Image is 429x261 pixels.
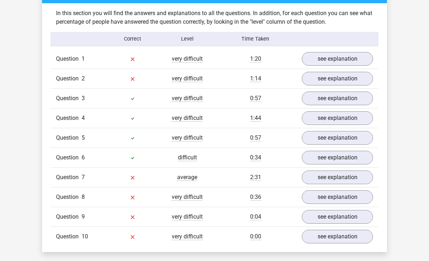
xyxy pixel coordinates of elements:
[302,131,373,145] a: see explanation
[56,94,82,103] span: Question
[302,171,373,185] a: see explanation
[302,112,373,125] a: see explanation
[250,95,261,102] span: 0:57
[56,193,82,202] span: Question
[302,92,373,106] a: see explanation
[56,154,82,162] span: Question
[302,191,373,204] a: see explanation
[56,233,82,241] span: Question
[302,210,373,224] a: see explanation
[250,233,261,241] span: 0:00
[56,173,82,182] span: Question
[172,194,203,201] span: very difficult
[106,36,160,43] div: Correct
[177,174,197,181] span: average
[82,95,85,102] span: 3
[82,115,85,122] span: 4
[302,151,373,165] a: see explanation
[56,134,82,143] span: Question
[172,214,203,221] span: very difficult
[250,214,261,221] span: 0:04
[250,56,261,63] span: 1:20
[250,115,261,122] span: 1:44
[178,154,197,162] span: difficult
[172,135,203,142] span: very difficult
[172,233,203,241] span: very difficult
[172,56,203,63] span: very difficult
[214,36,296,43] div: Time Taken
[250,75,261,83] span: 1:14
[302,52,373,66] a: see explanation
[302,72,373,86] a: see explanation
[56,55,82,64] span: Question
[56,75,82,83] span: Question
[82,56,85,62] span: 1
[82,135,85,141] span: 5
[160,36,214,43] div: Level
[172,95,203,102] span: very difficult
[250,174,261,181] span: 2:31
[250,194,261,201] span: 0:36
[250,135,261,142] span: 0:57
[172,115,203,122] span: very difficult
[82,154,85,161] span: 6
[51,9,378,27] div: In this section you will find the answers and explanations to all the questions. In addition, for...
[82,75,85,82] span: 2
[82,174,85,181] span: 7
[250,154,261,162] span: 0:34
[56,114,82,123] span: Question
[82,214,85,220] span: 9
[82,194,85,201] span: 8
[302,230,373,244] a: see explanation
[56,213,82,222] span: Question
[82,233,88,240] span: 10
[172,75,203,83] span: very difficult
